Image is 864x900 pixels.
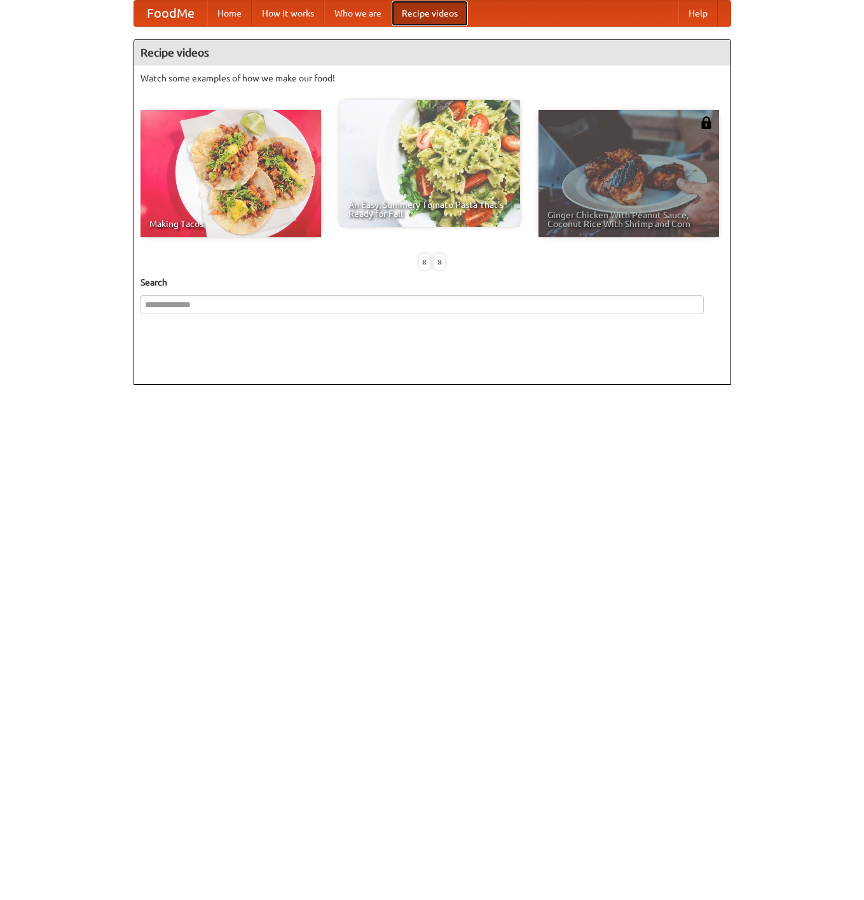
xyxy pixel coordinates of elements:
a: FoodMe [134,1,207,26]
div: « [419,254,430,270]
a: An Easy, Summery Tomato Pasta That's Ready for Fall [339,100,520,227]
a: Help [678,1,718,26]
p: Watch some examples of how we make our food! [141,72,724,85]
a: Recipe videos [392,1,468,26]
span: An Easy, Summery Tomato Pasta That's Ready for Fall [348,200,511,218]
a: Home [207,1,252,26]
h5: Search [141,276,724,289]
a: How it works [252,1,324,26]
span: Making Tacos [149,219,312,228]
h4: Recipe videos [134,40,730,66]
img: 483408.png [700,116,713,129]
a: Making Tacos [141,110,321,237]
a: Who we are [324,1,392,26]
div: » [434,254,445,270]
